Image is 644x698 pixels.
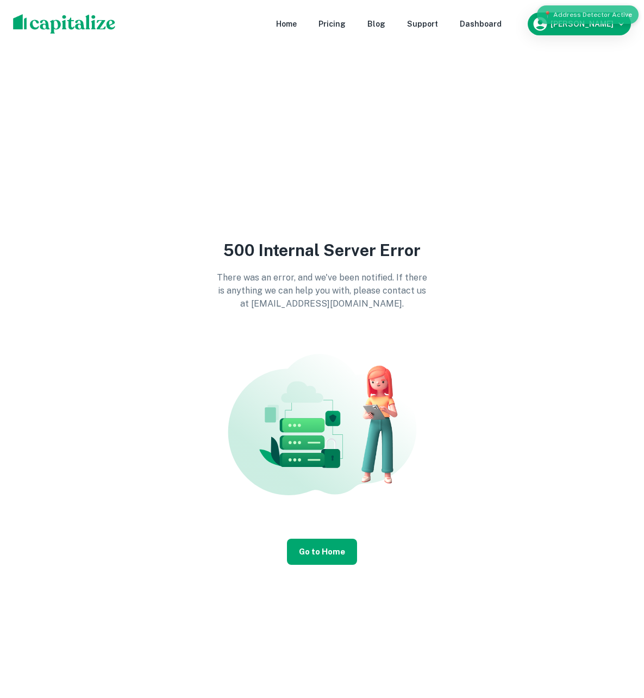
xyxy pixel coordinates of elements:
iframe: Chat Widget [590,576,644,628]
a: Blog [367,18,385,30]
a: Go to Home [287,539,357,565]
a: Dashboard [460,18,502,30]
a: Pricing [318,18,346,30]
p: 500 Internal Server Error [214,238,431,263]
a: Support [407,18,438,30]
div: 📍 Address Detector Active [537,5,639,24]
a: Home [276,18,297,30]
img: capitalize-logo.png [13,14,116,34]
h6: [PERSON_NAME] [551,20,614,28]
p: There was an error, and we've been notified. If there is anything we can help you with, please co... [214,271,431,310]
button: [PERSON_NAME] [528,13,631,35]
